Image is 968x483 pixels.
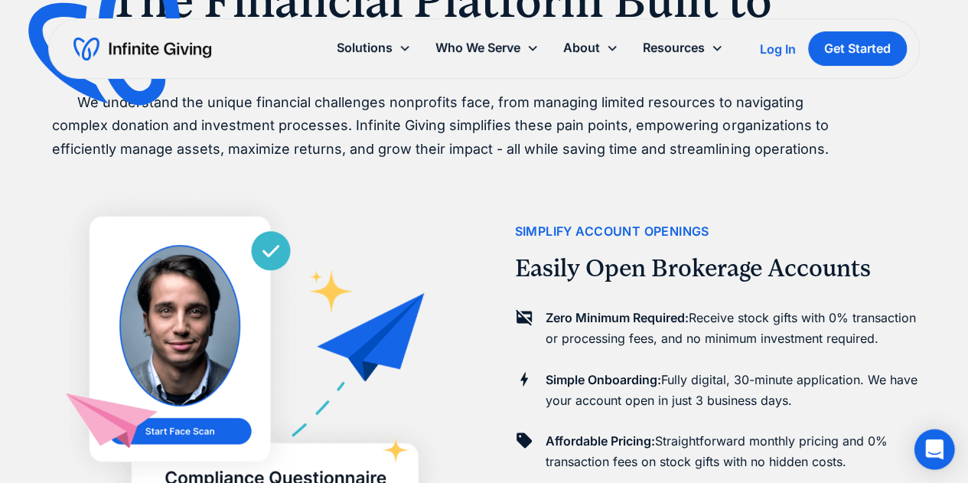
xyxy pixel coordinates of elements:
div: Solutions [324,31,423,64]
p: Fully digital, 30-minute application. We have your account open in just 3 business days. [546,370,920,411]
div: About [563,38,600,58]
p: Receive stock gifts with 0% transaction or processing fees, and no minimum investment required. [546,308,920,349]
p: Straightforward monthly pricing and 0% transaction fees on stock gifts with no hidden costs. [546,431,920,472]
h2: Easily Open Brokerage Accounts [515,254,871,283]
strong: Zero Minimum Required: [546,310,689,325]
div: Resources [643,38,705,58]
div: Resources [631,31,735,64]
div: simplify account openings [515,221,709,242]
strong: Affordable Pricing: [546,433,655,449]
a: Log In [760,40,796,58]
div: About [551,31,631,64]
div: Open Intercom Messenger [914,429,955,470]
div: Who We Serve [423,31,551,64]
a: Get Started [808,31,907,66]
p: We understand the unique financial challenges nonprofits face, from managing limited resources to... [48,91,832,162]
a: home [73,37,211,61]
strong: Simple Onboarding: [546,372,661,387]
div: Log In [760,43,796,55]
div: Solutions [337,38,393,58]
div: Who We Serve [435,38,520,58]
